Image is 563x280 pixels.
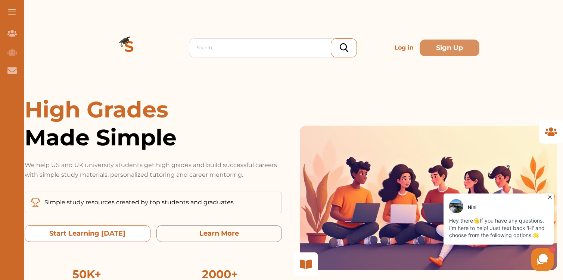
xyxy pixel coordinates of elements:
button: Sign Up [420,40,479,56]
img: Logo [102,21,156,75]
button: Learn More [156,225,282,242]
p: Simple study resources created by top students and graduates [44,198,234,207]
img: search_icon [340,43,348,52]
p: Log in [391,40,417,55]
span: High Grades [25,96,168,123]
span: Made Simple [25,123,282,151]
button: Start Learning Today [25,225,150,242]
p: We help US and UK university students get high grades and build successful careers with simple st... [25,160,282,180]
iframe: HelpCrunch [384,192,556,273]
